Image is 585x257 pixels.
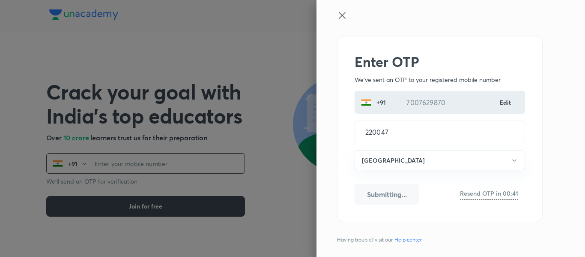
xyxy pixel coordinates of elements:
p: We've sent an OTP to your registered mobile number [355,75,525,84]
button: [GEOGRAPHIC_DATA] [355,150,525,170]
h2: Enter OTP [355,54,525,70]
h6: Resend OTP in 00:41 [460,189,518,198]
button: Submitting... [355,184,419,205]
input: One time password [355,121,525,143]
a: Help center [393,236,424,244]
a: Edit [500,98,512,107]
p: +91 [371,98,389,107]
span: Having trouble? visit our [337,236,425,244]
img: India [361,97,371,108]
